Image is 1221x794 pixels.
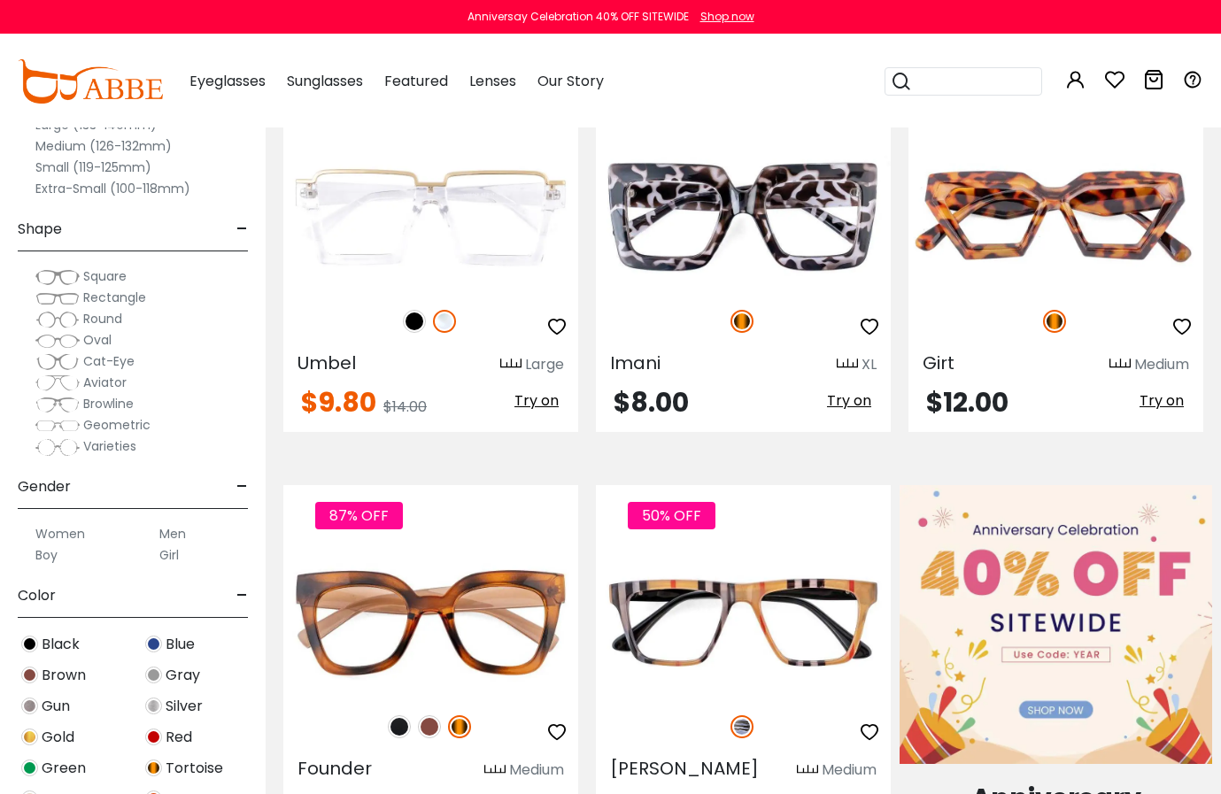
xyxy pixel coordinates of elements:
[908,143,1203,290] img: Tortoise Girt - Plastic ,Universal Bridge Fit
[822,759,877,781] div: Medium
[42,758,86,779] span: Green
[159,523,186,544] label: Men
[83,267,127,285] span: Square
[525,354,564,375] div: Large
[21,698,38,714] img: Gun
[827,390,871,411] span: Try on
[83,331,112,349] span: Oval
[83,289,146,306] span: Rectangle
[35,268,80,286] img: Square.png
[145,667,162,683] img: Gray
[514,390,559,411] span: Try on
[1140,390,1184,411] span: Try on
[35,396,80,413] img: Browline.png
[610,756,759,781] span: [PERSON_NAME]
[35,417,80,435] img: Geometric.png
[145,759,162,776] img: Tortoise
[862,354,877,375] div: XL
[596,143,891,290] img: Tortoise Imani - Plastic ,Universal Bridge Fit
[21,728,38,745] img: Gold
[923,351,954,375] span: Girt
[166,634,195,655] span: Blue
[35,178,190,199] label: Extra-Small (100-118mm)
[298,351,356,375] span: Umbel
[822,389,877,412] button: Try on
[166,665,200,686] span: Gray
[42,727,74,748] span: Gold
[145,636,162,652] img: Blue
[18,208,62,251] span: Shape
[537,71,604,91] span: Our Story
[730,715,753,738] img: Striped
[83,352,135,370] span: Cat-Eye
[1134,354,1189,375] div: Medium
[610,351,661,375] span: Imani
[145,728,162,745] img: Red
[83,310,122,328] span: Round
[596,549,891,697] img: Striped Bason - Acetate ,Universal Bridge Fit
[448,715,471,738] img: Tortoise
[797,764,818,777] img: size ruler
[1043,310,1066,333] img: Tortoise
[83,395,134,412] span: Browline
[18,466,71,508] span: Gender
[236,208,248,251] span: -
[500,358,522,371] img: size ruler
[700,9,754,25] div: Shop now
[418,715,441,738] img: Brown
[21,759,38,776] img: Green
[42,696,70,717] span: Gun
[18,574,56,617] span: Color
[283,549,578,697] img: Tortoise Founder - Plastic ,Universal Bridge Fit
[42,634,80,655] span: Black
[926,383,1008,421] span: $12.00
[83,374,127,391] span: Aviator
[21,667,38,683] img: Brown
[35,544,58,566] label: Boy
[35,157,151,178] label: Small (119-125mm)
[484,764,506,777] img: size ruler
[433,310,456,333] img: Clear
[35,374,80,392] img: Aviator.png
[1109,358,1131,371] img: size ruler
[145,698,162,714] img: Silver
[35,523,85,544] label: Women
[21,636,38,652] img: Black
[628,502,715,529] span: 50% OFF
[509,389,564,412] button: Try on
[388,715,411,738] img: Matte Black
[692,9,754,24] a: Shop now
[469,71,516,91] span: Lenses
[384,71,448,91] span: Featured
[166,727,192,748] span: Red
[35,289,80,307] img: Rectangle.png
[236,574,248,617] span: -
[301,383,376,421] span: $9.80
[35,311,80,328] img: Round.png
[509,759,564,781] div: Medium
[614,383,689,421] span: $8.00
[236,466,248,508] span: -
[42,665,86,686] span: Brown
[730,310,753,333] img: Tortoise
[315,502,403,529] span: 87% OFF
[83,416,151,434] span: Geometric
[35,332,80,350] img: Oval.png
[837,358,858,371] img: size ruler
[35,438,80,457] img: Varieties.png
[18,59,163,104] img: abbeglasses.com
[287,71,363,91] span: Sunglasses
[159,544,179,566] label: Girl
[383,397,427,417] span: $14.00
[83,437,136,455] span: Varieties
[283,143,578,290] img: Fclear Umbel - Plastic ,Universal Bridge Fit
[166,696,203,717] span: Silver
[189,71,266,91] span: Eyeglasses
[35,135,172,157] label: Medium (126-132mm)
[1134,389,1189,412] button: Try on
